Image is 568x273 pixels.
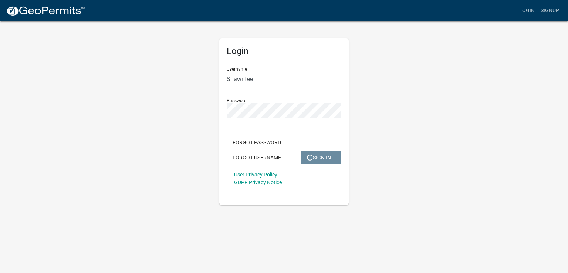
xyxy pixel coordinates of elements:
button: Forgot Username [227,151,287,164]
a: Login [516,4,538,18]
a: GDPR Privacy Notice [234,179,282,185]
a: Signup [538,4,562,18]
h5: Login [227,46,341,57]
a: User Privacy Policy [234,172,277,178]
span: SIGN IN... [307,154,335,160]
button: Forgot Password [227,136,287,149]
button: SIGN IN... [301,151,341,164]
